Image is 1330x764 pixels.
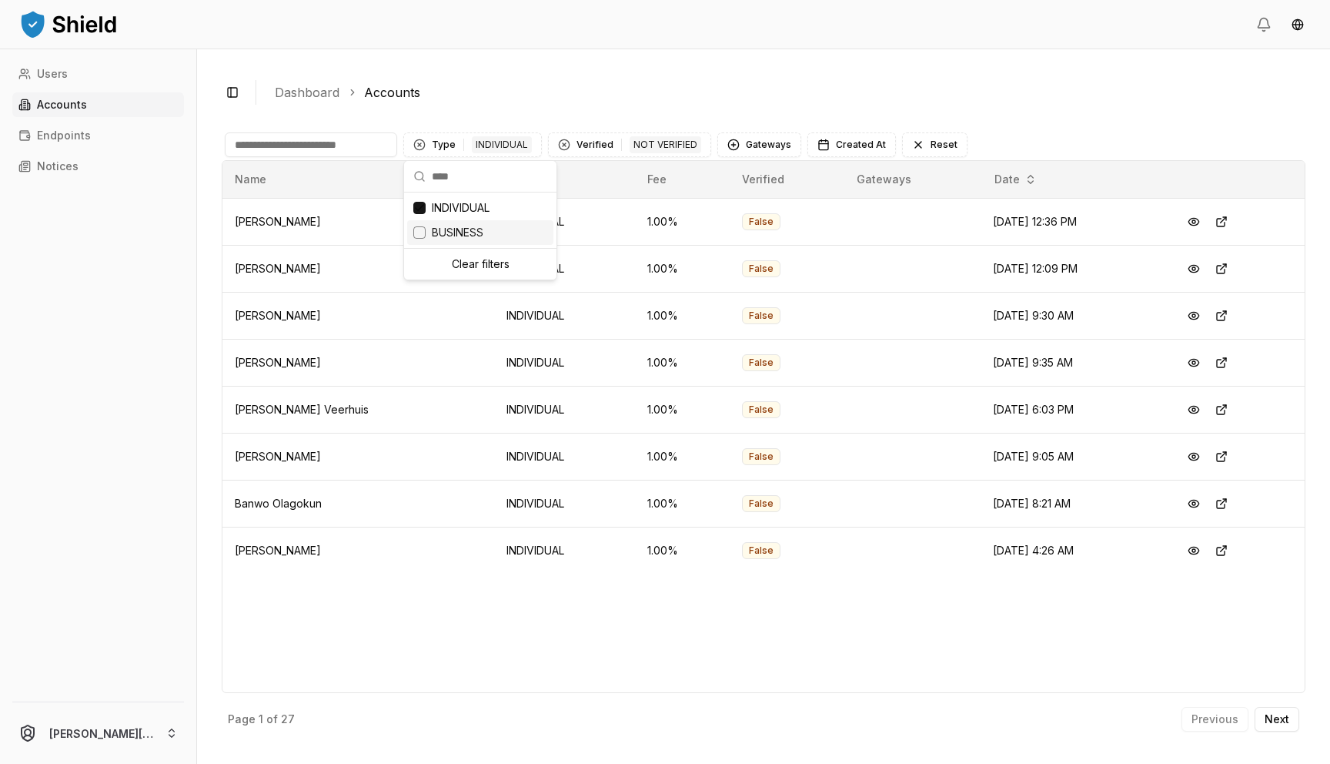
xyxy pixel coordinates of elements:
[403,132,542,157] button: Clear Type filterTypeINDIVIDUAL
[432,225,483,240] span: BUSINESS
[647,262,678,275] span: 1.00 %
[807,132,896,157] button: Created At
[364,83,420,102] a: Accounts
[647,356,678,369] span: 1.00 %
[472,136,532,153] div: INDIVIDUAL
[275,83,1293,102] nav: breadcrumb
[647,450,678,463] span: 1.00 %
[494,245,635,292] td: INDIVIDUAL
[647,215,678,228] span: 1.00 %
[494,527,635,574] td: INDIVIDUAL
[494,433,635,480] td: INDIVIDUAL
[407,252,553,276] div: Clear filters
[844,161,980,198] th: Gateways
[717,132,801,157] button: Gateways
[12,62,184,86] a: Users
[993,403,1074,416] span: [DATE] 6:03 PM
[494,480,635,527] td: INDIVIDUAL
[432,200,490,216] span: INDIVIDUAL
[836,139,886,151] span: Created At
[1255,707,1299,732] button: Next
[37,69,68,79] p: Users
[235,356,321,369] span: [PERSON_NAME]
[235,450,321,463] span: [PERSON_NAME]
[558,139,570,151] div: Clear Verified filter
[993,356,1073,369] span: [DATE] 9:35 AM
[49,725,153,742] p: [PERSON_NAME][EMAIL_ADDRESS][DOMAIN_NAME]
[635,161,730,198] th: Fee
[993,450,1074,463] span: [DATE] 9:05 AM
[235,403,369,416] span: [PERSON_NAME] Veerhuis
[413,139,426,151] div: Clear Type filter
[404,193,556,280] div: Suggestions
[494,339,635,386] td: INDIVIDUAL
[993,215,1077,228] span: [DATE] 12:36 PM
[18,8,119,39] img: ShieldPay Logo
[993,544,1074,557] span: [DATE] 4:26 AM
[235,497,322,510] span: Banwo Olagokun
[902,132,967,157] button: Reset filters
[235,544,321,557] span: [PERSON_NAME]
[647,403,678,416] span: 1.00 %
[647,544,678,557] span: 1.00 %
[266,714,278,725] p: of
[259,714,263,725] p: 1
[12,154,184,179] a: Notices
[235,215,321,228] span: [PERSON_NAME]
[37,161,79,172] p: Notices
[548,132,711,157] button: Clear Verified filterVerifiedNOT VERIFIED
[494,198,635,245] td: INDIVIDUAL
[228,714,256,725] p: Page
[993,262,1078,275] span: [DATE] 12:09 PM
[37,130,91,141] p: Endpoints
[993,309,1074,322] span: [DATE] 9:30 AM
[494,386,635,433] td: INDIVIDUAL
[235,262,321,275] span: [PERSON_NAME]
[6,709,190,758] button: [PERSON_NAME][EMAIL_ADDRESS][DOMAIN_NAME]
[993,497,1071,510] span: [DATE] 8:21 AM
[730,161,844,198] th: Verified
[1265,714,1289,725] p: Next
[494,292,635,339] td: INDIVIDUAL
[281,714,295,725] p: 27
[235,309,321,322] span: [PERSON_NAME]
[12,123,184,148] a: Endpoints
[494,161,635,198] th: Type
[275,83,339,102] a: Dashboard
[12,92,184,117] a: Accounts
[630,136,701,153] div: NOT VERIFIED
[222,161,494,198] th: Name
[647,497,678,510] span: 1.00 %
[647,309,678,322] span: 1.00 %
[988,167,1043,192] button: Date
[37,99,87,110] p: Accounts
